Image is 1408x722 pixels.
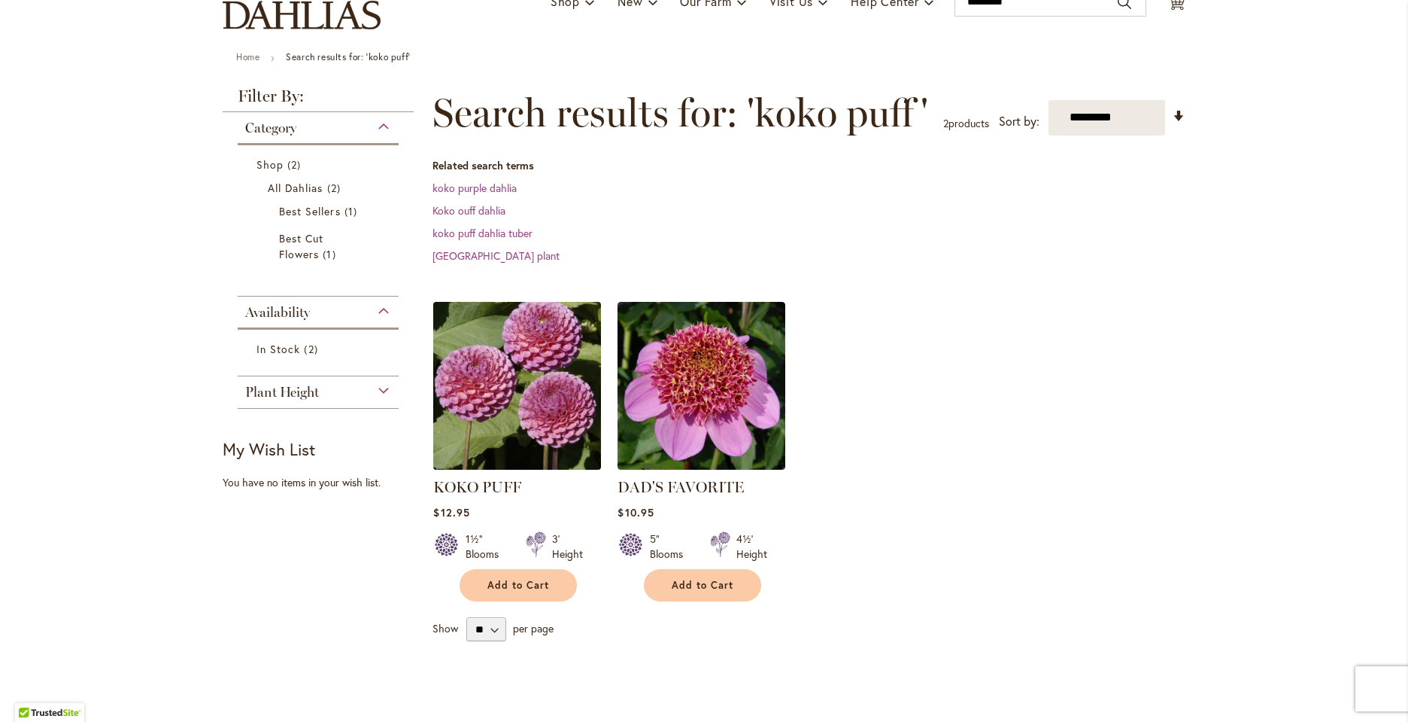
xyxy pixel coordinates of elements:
div: 5" Blooms [650,532,692,562]
a: Home [236,51,259,62]
span: 1 [323,246,339,262]
a: Koko ouff dahlia [432,203,505,218]
a: Best Cut Flowers [279,230,361,262]
span: All Dahlias [268,181,323,195]
span: per page [513,621,554,635]
button: Add to Cart [460,569,577,602]
div: You have no items in your wish list. [223,475,423,490]
a: DAD'S FAVORITE [618,458,785,473]
span: 2 [943,116,948,130]
div: 1½" Blooms [466,532,508,562]
span: Best Sellers [279,204,341,218]
span: Add to Cart [672,579,733,592]
a: [GEOGRAPHIC_DATA] plant [432,248,560,263]
span: Search results for: 'koko puff' [432,90,928,136]
span: 2 [327,180,344,196]
a: KOKO PUFF [433,478,521,496]
label: Sort by: [999,108,1039,136]
span: 2 [287,157,305,172]
span: Show [432,621,458,635]
a: koko puff dahlia tuber [432,226,533,240]
strong: Search results for: 'koko puff' [286,51,411,62]
img: KOKO PUFF [429,297,605,474]
div: 4½' Height [736,532,767,562]
span: 1 [344,203,361,219]
span: Shop [256,157,284,172]
span: Availability [245,304,310,321]
a: Best Sellers [279,203,361,219]
span: 2 [304,341,321,357]
strong: My Wish List [223,438,315,460]
a: All Dahlias [268,180,372,196]
a: DAD'S FAVORITE [618,478,744,496]
span: Best Cut Flowers [279,231,323,261]
a: In Stock 2 [256,341,384,357]
a: koko purple dahlia [432,181,517,195]
p: products [943,111,989,136]
span: In Stock [256,342,300,356]
span: $12.95 [433,505,469,519]
strong: Filter By: [223,88,414,112]
span: $10.95 [618,505,654,519]
img: DAD'S FAVORITE [618,302,785,470]
span: Plant Height [245,384,319,401]
a: Shop [256,157,384,172]
dt: Related search terms [432,158,1185,173]
span: Add to Cart [487,579,549,592]
button: Add to Cart [644,569,761,602]
a: KOKO PUFF [433,458,601,473]
span: Category [245,120,296,136]
div: 3' Height [552,532,583,562]
iframe: Launch Accessibility Center [11,669,53,711]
